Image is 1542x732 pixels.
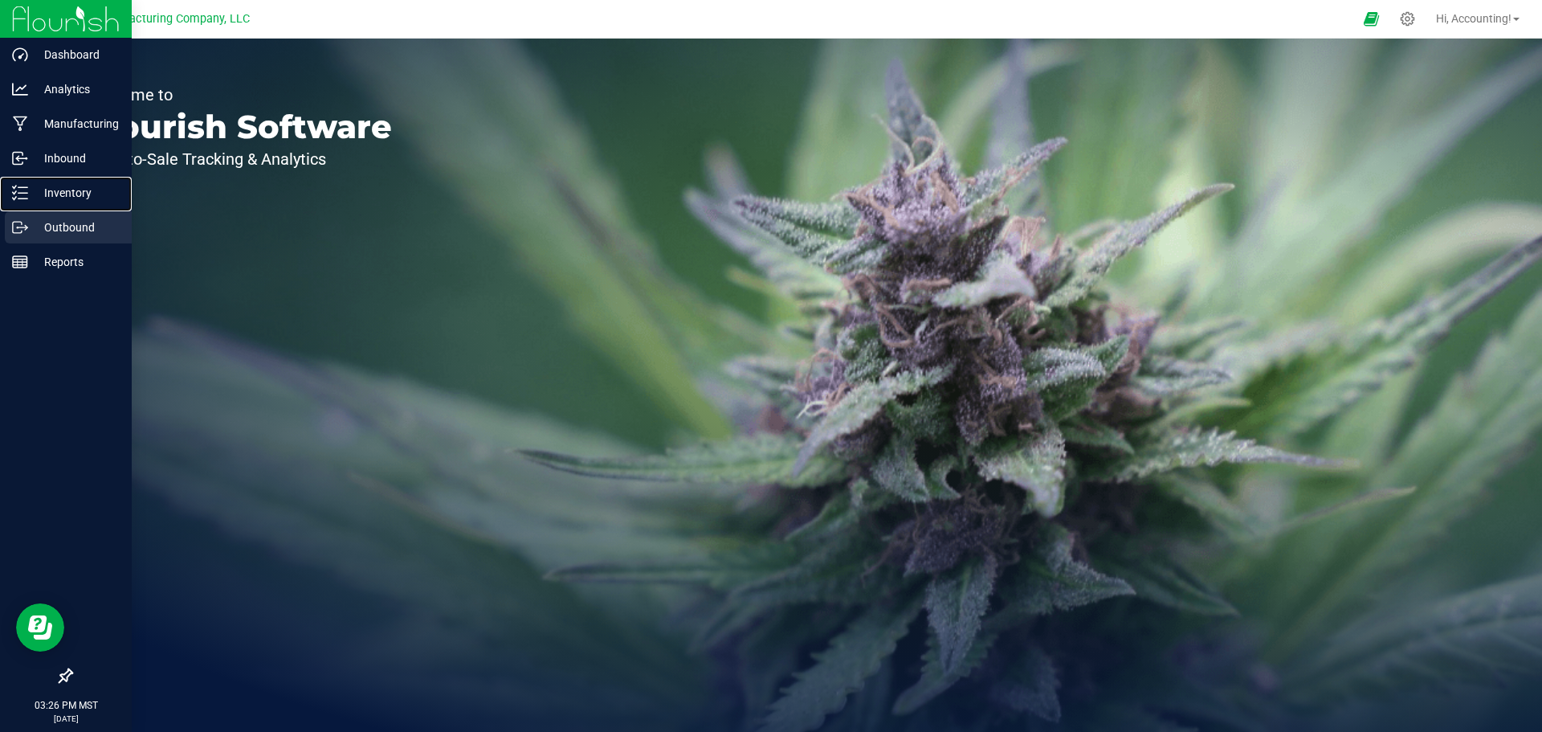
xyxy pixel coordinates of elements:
[1436,12,1511,25] span: Hi, Accounting!
[87,151,392,167] p: Seed-to-Sale Tracking & Analytics
[78,12,250,26] span: BB Manufacturing Company, LLC
[7,698,124,713] p: 03:26 PM MST
[12,219,28,235] inline-svg: Outbound
[28,218,124,237] p: Outbound
[28,183,124,202] p: Inventory
[28,45,124,64] p: Dashboard
[16,603,64,652] iframe: Resource center
[7,713,124,725] p: [DATE]
[28,149,124,168] p: Inbound
[1353,3,1389,35] span: Open Ecommerce Menu
[28,252,124,272] p: Reports
[87,111,392,143] p: Flourish Software
[87,87,392,103] p: Welcome to
[28,80,124,99] p: Analytics
[12,185,28,201] inline-svg: Inventory
[12,116,28,132] inline-svg: Manufacturing
[12,47,28,63] inline-svg: Dashboard
[28,114,124,133] p: Manufacturing
[12,81,28,97] inline-svg: Analytics
[12,150,28,166] inline-svg: Inbound
[1397,11,1418,27] div: Manage settings
[12,254,28,270] inline-svg: Reports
